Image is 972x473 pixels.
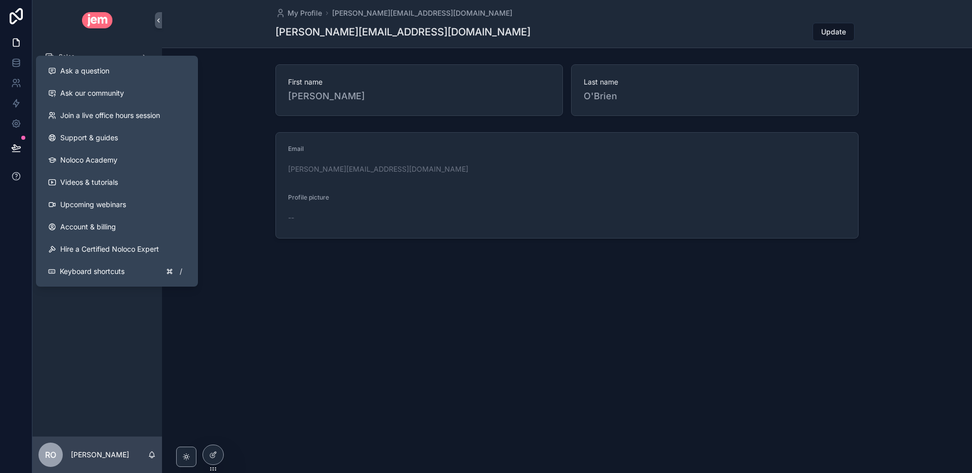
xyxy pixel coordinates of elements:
[275,8,322,18] a: My Profile
[288,164,468,174] a: [PERSON_NAME][EMAIL_ADDRESS][DOMAIN_NAME]
[40,127,194,149] a: Support & guides
[584,77,846,87] span: Last name
[288,145,304,152] span: Email
[275,25,531,39] h1: [PERSON_NAME][EMAIL_ADDRESS][DOMAIN_NAME]
[40,171,194,193] a: Videos & tutorials
[60,155,117,165] span: Noloco Academy
[60,266,125,277] span: Keyboard shortcuts
[40,82,194,104] a: Ask our community
[584,89,846,103] span: O'Brien
[40,149,194,171] a: Noloco Academy
[71,450,129,460] p: [PERSON_NAME]
[40,193,194,216] a: Upcoming webinars
[82,12,113,28] img: App logo
[288,77,550,87] span: First name
[38,48,156,66] a: Sales
[40,60,194,82] button: Ask a question
[288,8,322,18] span: My Profile
[59,53,74,61] span: Sales
[288,89,550,103] span: [PERSON_NAME]
[332,8,512,18] a: [PERSON_NAME][EMAIL_ADDRESS][DOMAIN_NAME]
[32,41,162,180] div: scrollable content
[40,104,194,127] a: Join a live office hours session
[40,216,194,238] a: Account & billing
[60,222,116,232] span: Account & billing
[821,27,846,37] span: Update
[813,23,855,41] button: Update
[288,193,329,201] span: Profile picture
[60,66,109,76] span: Ask a question
[177,267,185,275] span: /
[60,200,126,210] span: Upcoming webinars
[60,88,124,98] span: Ask our community
[40,238,194,260] button: Hire a Certified Noloco Expert
[288,213,294,223] span: --
[60,177,118,187] span: Videos & tutorials
[60,244,159,254] span: Hire a Certified Noloco Expert
[45,449,56,461] span: RO
[60,110,160,121] span: Join a live office hours session
[60,133,118,143] span: Support & guides
[40,260,194,283] button: Keyboard shortcuts/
